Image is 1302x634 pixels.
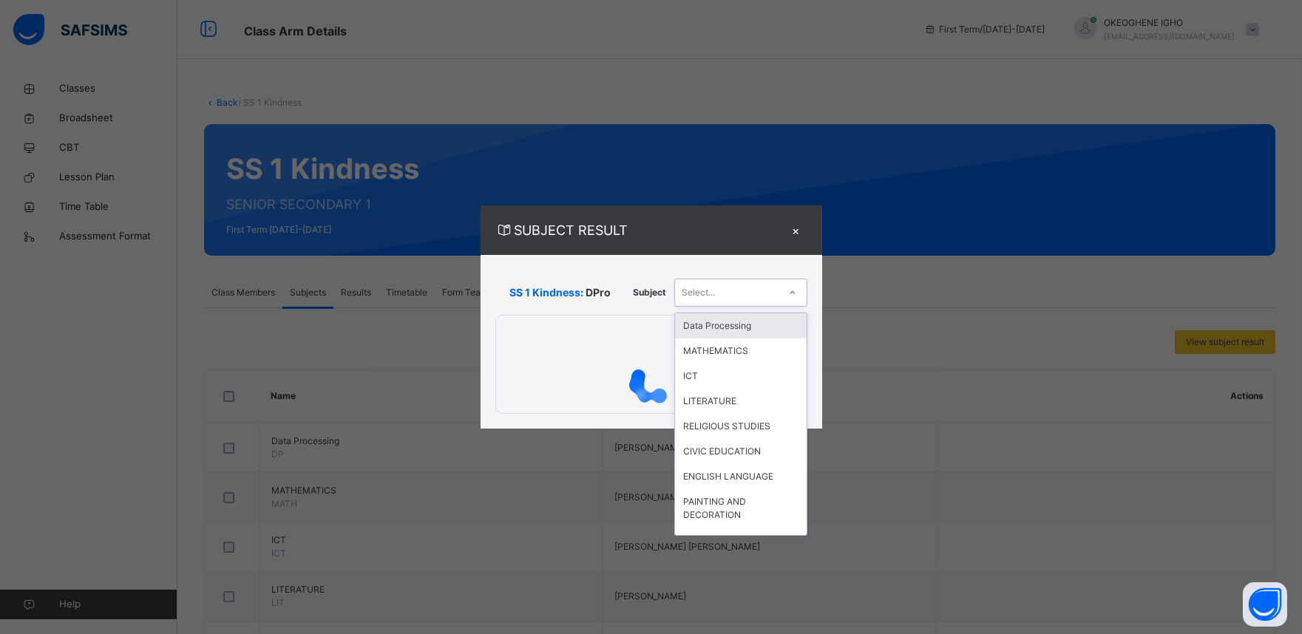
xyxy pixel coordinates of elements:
[675,338,807,364] div: MATHEMATICS
[682,279,716,307] div: Select...
[675,313,807,338] div: Data Processing
[634,286,667,299] span: Subject
[510,284,584,300] span: SS 1 Kindness:
[675,389,807,414] div: LITERATURE
[675,489,807,528] div: PAINTING AND DECORATION
[1243,582,1287,627] button: Open asap
[675,364,807,389] div: ICT
[785,220,807,240] div: ×
[586,284,611,300] span: DPro
[495,220,785,240] span: SUBJECT RESULT
[675,439,807,464] div: CIVIC EDUCATION
[675,464,807,489] div: ENGLISH LANGUAGE
[675,414,807,439] div: RELIGIOUS STUDIES
[675,528,807,553] div: BIOLOGY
